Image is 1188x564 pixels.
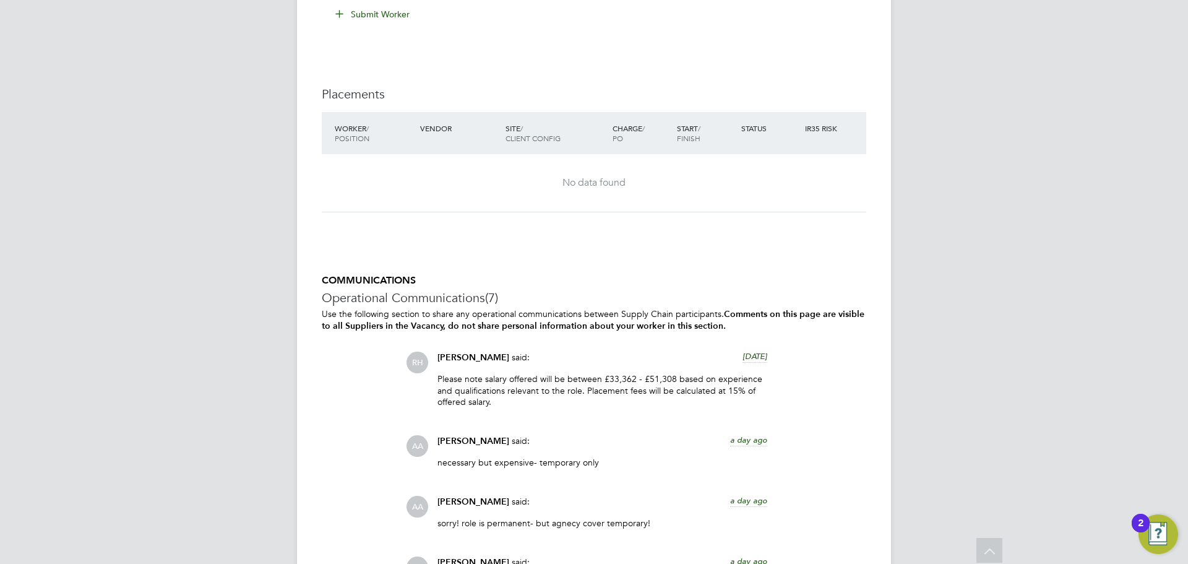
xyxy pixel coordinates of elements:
button: Submit Worker [327,4,420,24]
h5: COMMUNICATIONS [322,274,866,287]
span: [PERSON_NAME] [437,497,509,507]
div: IR35 Risk [802,117,845,139]
span: [PERSON_NAME] [437,436,509,446]
span: / Position [335,123,369,143]
div: Vendor [417,117,502,139]
span: / Finish [677,123,700,143]
span: a day ago [730,435,767,445]
span: said: [512,435,530,446]
p: sorry! role is permanent- but agnecy cover temporary! [437,518,767,529]
div: No data found [334,176,854,189]
span: said: [512,496,530,507]
p: Please note salary offered will be between £33,362 - £51,308 based on experience and qualificatio... [437,373,767,407]
h3: Placements [322,86,866,102]
p: necessary but expensive- temporary only [437,457,767,468]
div: Worker [332,117,417,149]
span: a day ago [730,495,767,506]
span: (7) [485,290,498,306]
div: Charge [609,117,674,149]
span: [PERSON_NAME] [437,352,509,363]
h3: Operational Communications [322,290,866,306]
span: [DATE] [742,351,767,362]
span: AA [407,435,428,457]
div: Status [738,117,803,139]
b: Comments on this page are visible to all Suppliers in the Vacancy, do not share personal informat... [322,309,864,331]
span: / PO [613,123,645,143]
span: said: [512,352,530,363]
span: AA [407,496,428,518]
div: Site [502,117,609,149]
p: Use the following section to share any operational communications between Supply Chain participants. [322,308,866,332]
div: Start [674,117,738,149]
div: 2 [1138,523,1143,539]
span: RH [407,352,428,373]
button: Open Resource Center, 2 new notifications [1138,514,1178,554]
span: / Client Config [506,123,561,143]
